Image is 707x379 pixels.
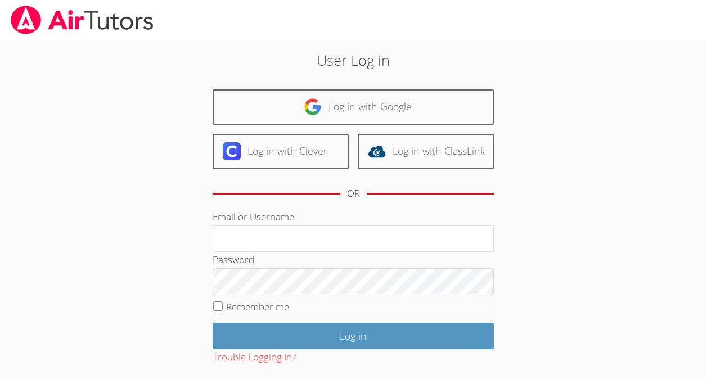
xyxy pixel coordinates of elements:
img: google-logo-50288ca7cdecda66e5e0955fdab243c47b7ad437acaf1139b6f446037453330a.svg [304,98,322,116]
a: Log in with Google [213,89,494,125]
label: Password [213,253,254,266]
img: airtutors_banner-c4298cdbf04f3fff15de1276eac7730deb9818008684d7c2e4769d2f7ddbe033.png [10,6,155,34]
label: Remember me [226,300,289,313]
a: Log in with Clever [213,134,349,169]
img: clever-logo-6eab21bc6e7a338710f1a6ff85c0baf02591cd810cc4098c63d3a4b26e2feb20.svg [223,142,241,160]
h2: User Log in [163,49,544,71]
a: Log in with ClassLink [358,134,494,169]
label: Email or Username [213,210,294,223]
button: Trouble Logging In? [213,349,296,366]
img: classlink-logo-d6bb404cc1216ec64c9a2012d9dc4662098be43eaf13dc465df04b49fa7ab582.svg [368,142,386,160]
input: Log in [213,323,494,349]
div: OR [347,186,360,202]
